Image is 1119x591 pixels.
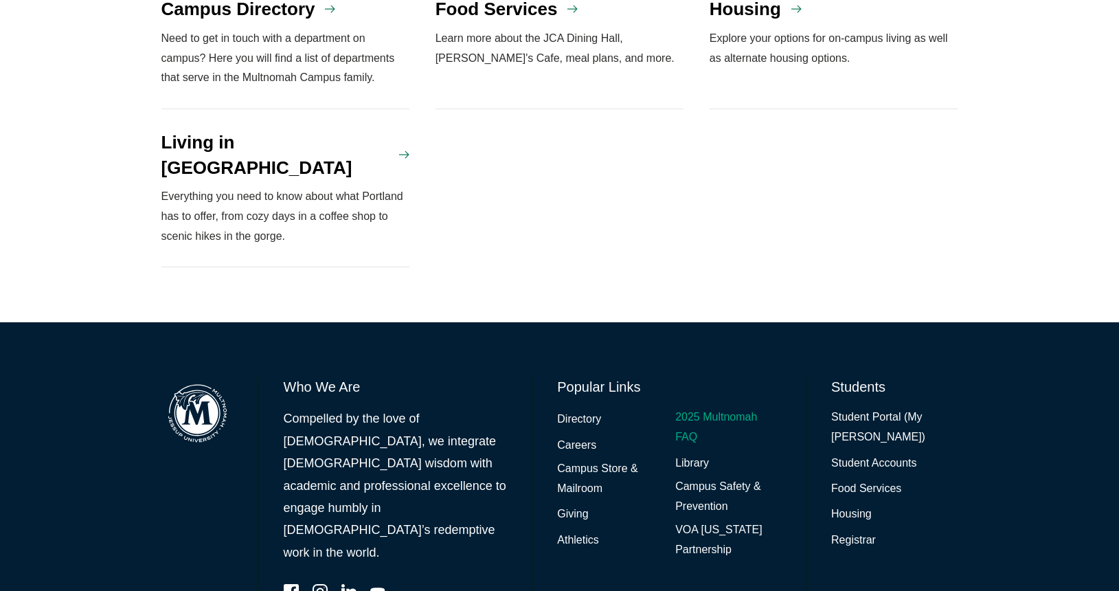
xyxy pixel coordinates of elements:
[161,377,234,449] img: Multnomah Campus of Jessup University logo
[675,477,781,517] a: Campus Safety & Prevention
[557,377,781,397] h6: Popular Links
[831,479,901,499] a: Food Services
[675,408,781,447] a: 2025 Multnomah FAQ
[557,459,663,499] a: Campus Store & Mailroom
[675,454,709,473] a: Library
[831,454,917,473] a: Student Accounts
[161,187,410,246] p: Everything you need to know about what Portland has to offer, from cozy days in a coffee shop to ...
[831,377,958,397] h6: Students
[710,29,958,69] p: Explore your options for on-campus living as well as alternate housing options.
[675,520,781,560] a: VOA [US_STATE] Partnership
[284,408,508,564] p: Compelled by the love of [DEMOGRAPHIC_DATA], we integrate [DEMOGRAPHIC_DATA] wisdom with academic...
[557,504,588,524] a: Giving
[161,109,410,267] a: Living in [GEOGRAPHIC_DATA] Everything you need to know about what Portland has to offer, from co...
[831,408,958,447] a: Student Portal (My [PERSON_NAME])
[831,531,876,550] a: Registrar
[831,504,872,524] a: Housing
[284,377,508,397] h6: Who We Are
[161,29,410,88] p: Need to get in touch with a department on campus? Here you will find a list of departments that s...
[436,29,684,69] p: Learn more about the JCA Dining Hall, [PERSON_NAME]'s Cafe, meal plans, and more.
[557,436,596,456] a: Careers
[557,410,601,430] a: Directory
[557,531,598,550] a: Athletics
[161,130,389,180] h4: Living in [GEOGRAPHIC_DATA]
